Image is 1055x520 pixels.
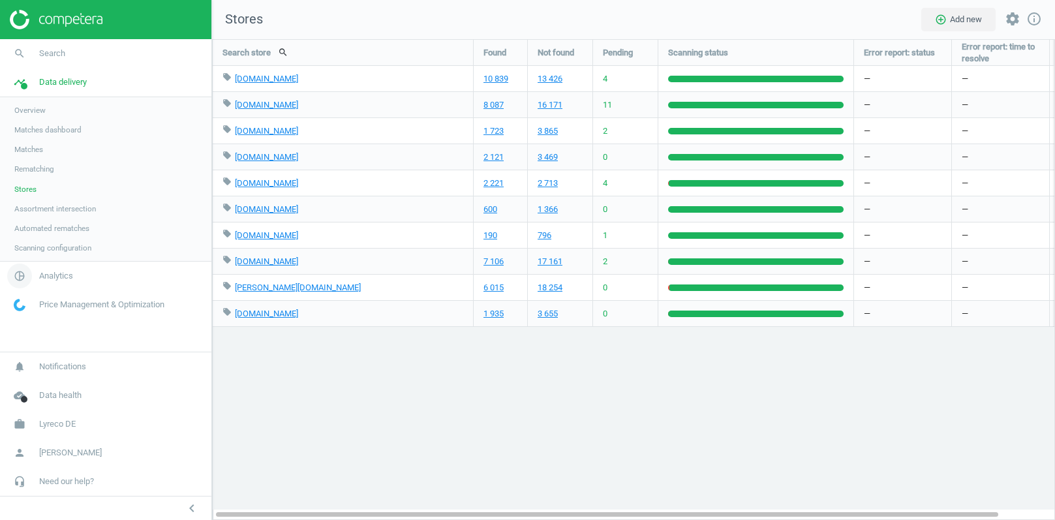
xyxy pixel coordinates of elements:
span: — [962,308,968,320]
a: 190 [483,230,497,241]
a: 796 [538,230,551,241]
span: — [962,125,968,137]
span: 0 [603,151,607,163]
span: 1 [603,230,607,241]
span: 2 [603,125,607,137]
i: local_offer [222,229,232,238]
span: 2 [603,256,607,268]
a: [DOMAIN_NAME] [235,230,298,240]
span: — [962,99,968,111]
span: Automated rematches [14,223,89,234]
div: — [854,222,951,248]
span: Matches [14,144,43,155]
a: 2 121 [483,151,504,163]
span: Notifications [39,361,86,373]
span: Stores [212,10,263,29]
span: — [962,177,968,189]
i: notifications [7,354,32,379]
span: — [962,230,968,241]
span: Need our help? [39,476,94,487]
span: 0 [603,204,607,215]
i: chevron_left [184,500,200,516]
span: Overview [14,105,46,115]
span: — [962,73,968,85]
span: 0 [603,308,607,320]
span: — [962,204,968,215]
span: Stores [14,184,37,194]
span: Scanning configuration [14,243,91,253]
button: search [271,41,296,63]
a: 1 935 [483,308,504,320]
i: local_offer [222,125,232,134]
i: settings [1005,11,1020,27]
i: info_outline [1026,11,1042,27]
span: Data health [39,390,82,401]
span: — [962,256,968,268]
span: Error report: status [864,47,935,59]
a: 16 171 [538,99,562,111]
a: [DOMAIN_NAME] [235,152,298,162]
a: 17 161 [538,256,562,268]
button: chevron_left [176,500,208,517]
i: local_offer [222,307,232,316]
div: — [854,66,951,91]
span: 4 [603,73,607,85]
a: 1 723 [483,125,504,137]
span: Found [483,47,506,59]
div: — [854,144,951,170]
a: info_outline [1026,11,1042,28]
i: add_circle_outline [935,14,947,25]
span: — [962,282,968,294]
span: [PERSON_NAME] [39,447,102,459]
span: Rematching [14,164,54,174]
span: 4 [603,177,607,189]
div: — [854,249,951,274]
a: 600 [483,204,497,215]
span: Lyreco DE [39,418,76,430]
span: 0 [603,282,607,294]
span: Error report: time to resolve [962,41,1039,65]
i: pie_chart_outlined [7,264,32,288]
a: 7 106 [483,256,504,268]
i: search [7,41,32,66]
span: Assortment intersection [14,204,96,214]
a: 3 655 [538,308,558,320]
span: Search [39,48,65,59]
div: — [854,118,951,144]
img: wGWNvw8QSZomAAAAABJRU5ErkJggg== [14,299,25,311]
i: cloud_done [7,383,32,408]
i: headset_mic [7,469,32,494]
a: 13 426 [538,73,562,85]
button: add_circle_outlineAdd new [921,8,996,31]
i: local_offer [222,72,232,82]
span: — [962,151,968,163]
img: ajHJNr6hYgQAAAAASUVORK5CYII= [10,10,102,29]
div: — [854,275,951,300]
a: [DOMAIN_NAME] [235,178,298,188]
span: Analytics [39,270,73,282]
span: Matches dashboard [14,125,82,135]
i: local_offer [222,255,232,264]
a: 8 087 [483,99,504,111]
i: local_offer [222,99,232,108]
a: [DOMAIN_NAME] [235,74,298,84]
i: timeline [7,70,32,95]
a: 2 221 [483,177,504,189]
a: 1 366 [538,204,558,215]
span: Pending [603,47,633,59]
span: 11 [603,99,612,111]
span: Not found [538,47,574,59]
div: Search store [213,40,473,65]
a: 10 839 [483,73,508,85]
i: local_offer [222,281,232,290]
a: 6 015 [483,282,504,294]
a: [DOMAIN_NAME] [235,204,298,214]
div: — [854,170,951,196]
button: settings [999,5,1026,33]
a: [PERSON_NAME][DOMAIN_NAME] [235,283,361,292]
i: work [7,412,32,436]
a: 2 713 [538,177,558,189]
span: Scanning status [668,47,728,59]
a: 18 254 [538,282,562,294]
a: [DOMAIN_NAME] [235,126,298,136]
